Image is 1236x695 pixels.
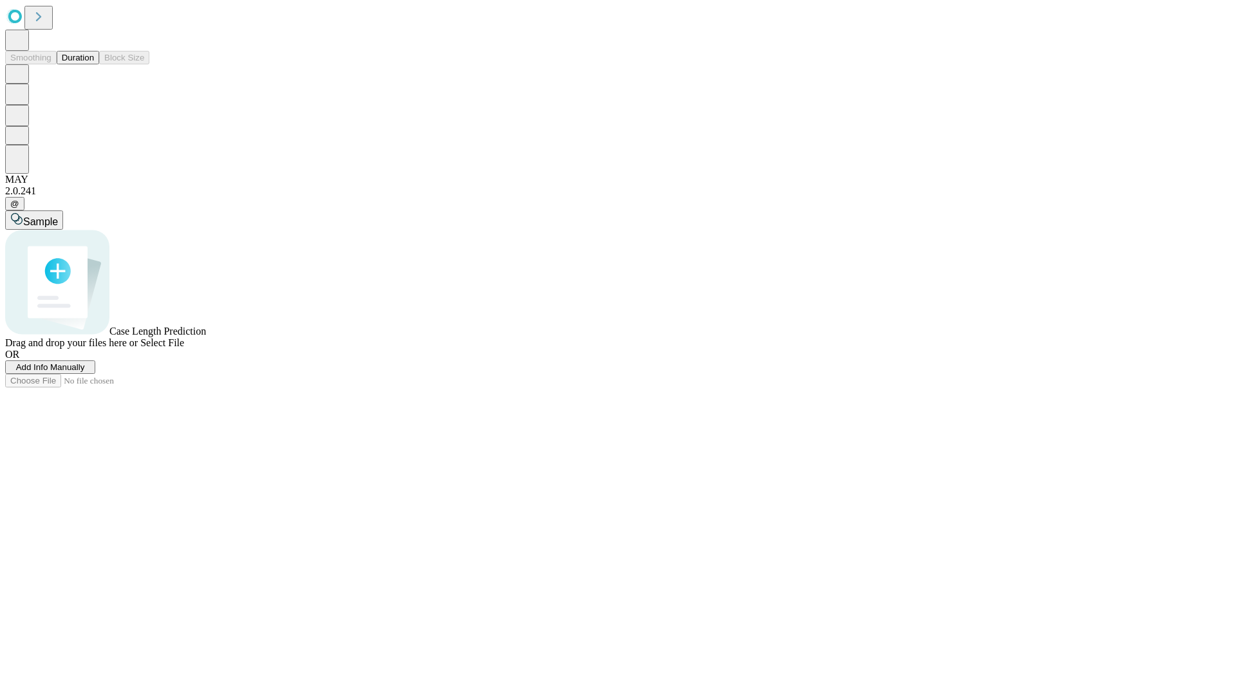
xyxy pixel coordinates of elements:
[140,337,184,348] span: Select File
[5,349,19,360] span: OR
[5,210,63,230] button: Sample
[5,197,24,210] button: @
[23,216,58,227] span: Sample
[5,360,95,374] button: Add Info Manually
[5,185,1231,197] div: 2.0.241
[5,174,1231,185] div: MAY
[109,326,206,337] span: Case Length Prediction
[5,337,138,348] span: Drag and drop your files here or
[16,362,85,372] span: Add Info Manually
[99,51,149,64] button: Block Size
[5,51,57,64] button: Smoothing
[10,199,19,208] span: @
[57,51,99,64] button: Duration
